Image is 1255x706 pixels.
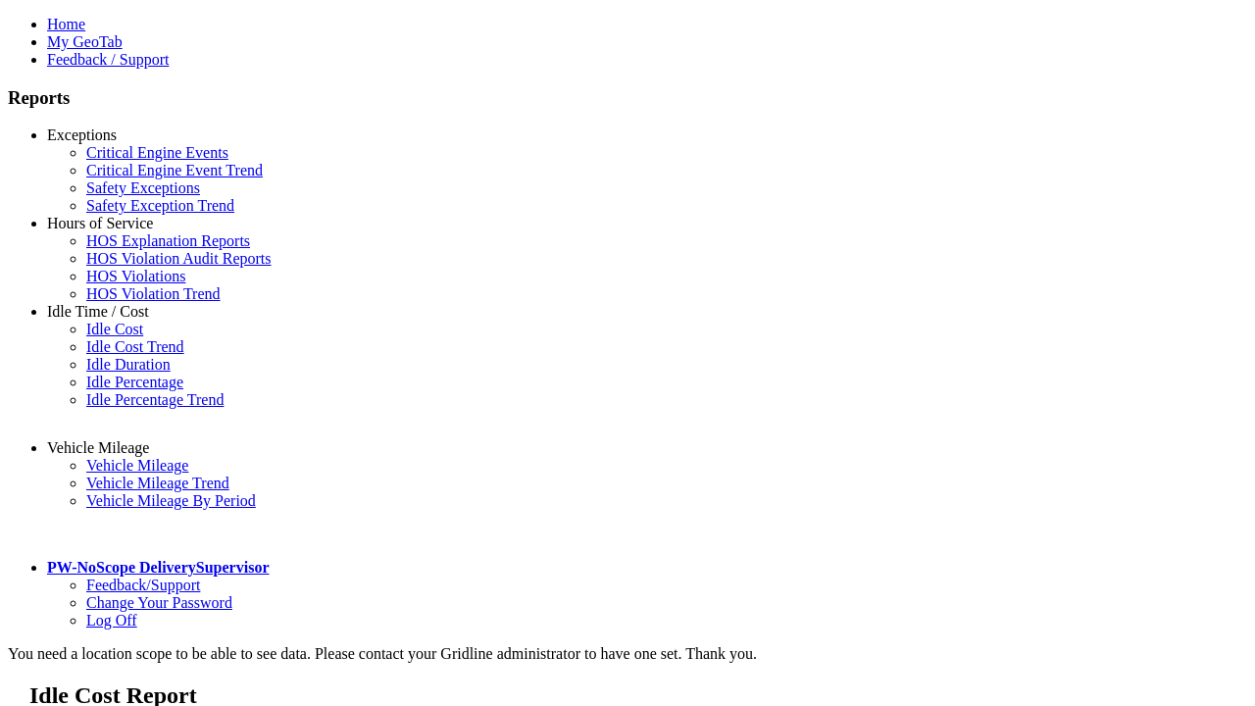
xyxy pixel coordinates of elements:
[86,492,256,509] a: Vehicle Mileage By Period
[86,594,232,611] a: Change Your Password
[86,250,272,267] a: HOS Violation Audit Reports
[86,285,221,302] a: HOS Violation Trend
[8,87,1247,109] h3: Reports
[86,577,200,593] a: Feedback/Support
[86,197,234,214] a: Safety Exception Trend
[8,645,1247,663] div: You need a location scope to be able to see data. Please contact your Gridline administrator to h...
[47,33,123,50] a: My GeoTab
[47,559,269,576] a: PW-NoScope DeliverySupervisor
[86,374,183,390] a: Idle Percentage
[86,457,188,474] a: Vehicle Mileage
[47,215,153,231] a: Hours of Service
[86,232,250,249] a: HOS Explanation Reports
[86,391,224,408] a: Idle Percentage Trend
[86,338,184,355] a: Idle Cost Trend
[47,16,85,32] a: Home
[86,321,143,337] a: Idle Cost
[86,475,229,491] a: Vehicle Mileage Trend
[86,356,171,373] a: Idle Duration
[86,268,185,284] a: HOS Violations
[86,612,137,629] a: Log Off
[47,303,149,320] a: Idle Time / Cost
[86,179,200,196] a: Safety Exceptions
[47,439,149,456] a: Vehicle Mileage
[86,144,228,161] a: Critical Engine Events
[47,51,169,68] a: Feedback / Support
[47,126,117,143] a: Exceptions
[86,162,263,178] a: Critical Engine Event Trend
